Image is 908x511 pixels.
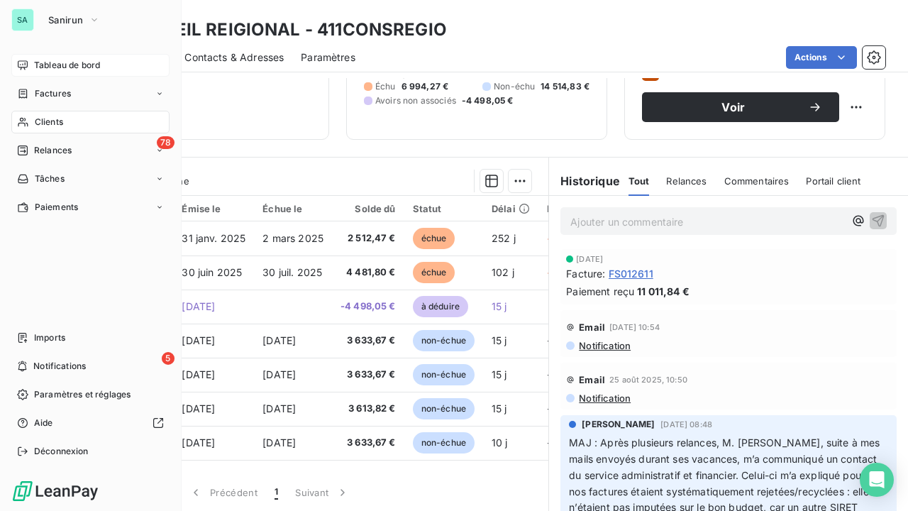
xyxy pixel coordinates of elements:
[413,262,455,283] span: échue
[492,334,507,346] span: 15 j
[786,46,857,69] button: Actions
[413,364,475,385] span: non-échue
[35,172,65,185] span: Tâches
[262,232,323,244] span: 2 mars 2025
[375,80,396,93] span: Échu
[547,334,567,346] span: -15 j
[182,402,215,414] span: [DATE]
[375,94,456,107] span: Avoirs non associés
[541,80,589,93] span: 14 514,83 €
[125,17,447,43] h3: CONSEIL REIGIONAL - 411CONSREGIO
[182,203,245,214] div: Émise le
[182,436,215,449] span: [DATE]
[34,388,131,401] span: Paramètres et réglages
[11,412,170,434] a: Aide
[659,101,808,113] span: Voir
[566,284,634,299] span: Paiement reçu
[566,266,605,281] span: Facture :
[266,478,287,507] button: 1
[34,59,100,72] span: Tableau de bord
[576,255,603,263] span: [DATE]
[180,478,266,507] button: Précédent
[492,300,507,312] span: 15 j
[301,50,355,65] span: Paramètres
[184,50,284,65] span: Contacts & Adresses
[547,266,571,278] span: +72 j
[609,323,660,331] span: [DATE] 10:54
[492,436,508,449] span: 10 j
[340,300,396,314] span: -4 498,05 €
[262,203,323,214] div: Échue le
[262,368,296,380] span: [DATE]
[642,92,839,122] button: Voir
[413,330,475,351] span: non-échue
[547,368,567,380] span: -15 j
[609,266,653,281] span: FS012611
[549,172,620,189] h6: Historique
[340,203,396,214] div: Solde dû
[462,94,514,107] span: -4 498,05 €
[340,368,396,382] span: 3 633,67 €
[492,266,514,278] span: 102 j
[182,266,242,278] span: 30 juin 2025
[262,266,322,278] span: 30 juil. 2025
[182,368,215,380] span: [DATE]
[340,231,396,246] span: 2 512,47 €
[492,203,530,214] div: Délai
[35,201,78,214] span: Paiements
[275,485,278,500] span: 1
[34,144,72,157] span: Relances
[35,87,71,100] span: Factures
[492,368,507,380] span: 15 j
[157,136,175,149] span: 78
[547,402,567,414] span: -15 j
[724,175,790,187] span: Commentaires
[182,300,215,312] span: [DATE]
[34,417,53,429] span: Aide
[262,436,296,449] span: [DATE]
[609,375,687,384] span: 25 août 2025, 10:50
[492,402,507,414] span: 15 j
[413,398,475,419] span: non-échue
[402,80,449,93] span: 6 994,27 €
[579,322,605,333] span: Email
[340,334,396,348] span: 3 633,67 €
[660,420,712,429] span: [DATE] 08:48
[582,418,655,431] span: [PERSON_NAME]
[35,116,63,128] span: Clients
[547,436,570,449] span: -20 j
[629,175,650,187] span: Tout
[577,340,631,351] span: Notification
[11,480,99,502] img: Logo LeanPay
[547,203,592,214] div: Retard
[262,334,296,346] span: [DATE]
[413,203,475,214] div: Statut
[413,296,468,317] span: à déduire
[637,284,690,299] span: 11 011,84 €
[262,402,296,414] span: [DATE]
[577,392,631,404] span: Notification
[413,228,455,249] span: échue
[340,402,396,416] span: 3 613,82 €
[33,360,86,373] span: Notifications
[11,9,34,31] div: SA
[666,175,707,187] span: Relances
[48,14,83,26] span: Sanirun
[34,445,89,458] span: Déconnexion
[494,80,535,93] span: Non-échu
[340,436,396,450] span: 3 633,67 €
[492,232,516,244] span: 252 j
[579,374,605,385] span: Email
[162,352,175,365] span: 5
[34,331,65,344] span: Imports
[340,265,396,280] span: 4 481,80 €
[182,334,215,346] span: [DATE]
[806,175,860,187] span: Portail client
[182,232,245,244] span: 31 janv. 2025
[547,232,578,244] span: +222 j
[287,478,358,507] button: Suivant
[860,463,894,497] div: Open Intercom Messenger
[413,432,475,454] span: non-échue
